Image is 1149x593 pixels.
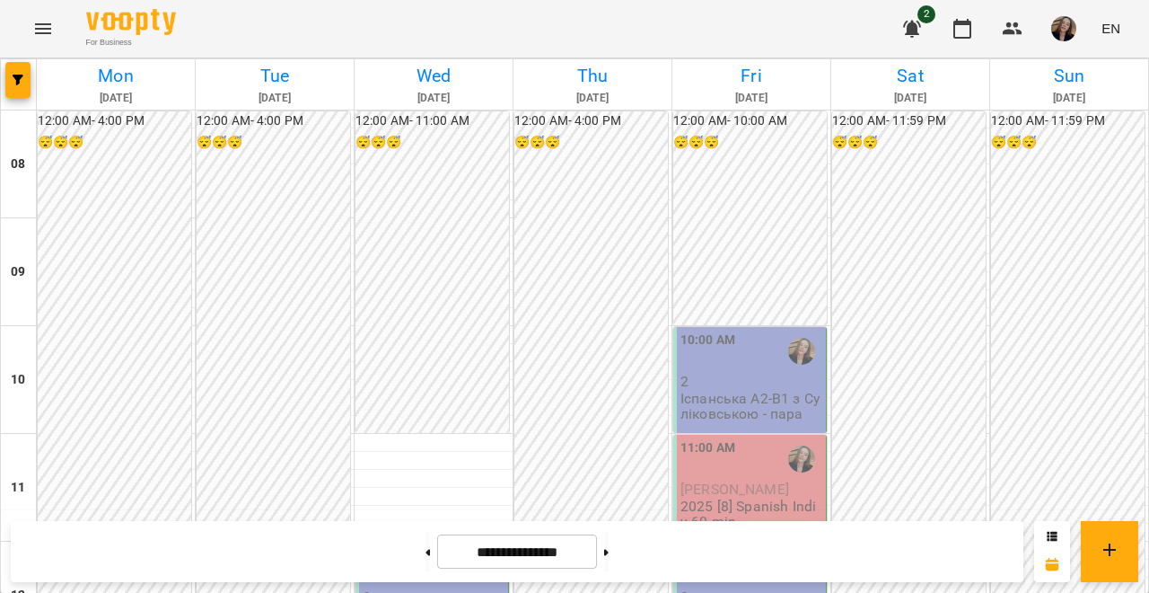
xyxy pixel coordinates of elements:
h6: [DATE] [834,90,987,107]
p: 2025 [8] Spanish Indiv 60 min [680,499,822,530]
h6: 12:00 AM - 4:00 PM [38,111,191,131]
h6: Mon [39,62,192,90]
h6: 😴😴😴 [991,133,1145,153]
h6: [DATE] [357,90,510,107]
span: EN [1101,19,1120,38]
h6: [DATE] [198,90,351,107]
h6: 12:00 AM - 4:00 PM [514,111,668,131]
span: 2 [917,5,935,23]
h6: 08 [11,155,25,174]
h6: Sat [834,62,987,90]
h6: 12:00 AM - 11:59 PM [832,111,986,131]
h6: Sun [993,62,1145,90]
h6: 12:00 AM - 4:00 PM [197,111,350,131]
h6: 12:00 AM - 10:00 AM [673,111,827,131]
h6: 11 [11,478,25,498]
h6: 😴😴😴 [673,133,827,153]
h6: Fri [675,62,828,90]
h6: Tue [198,62,351,90]
button: EN [1094,12,1127,45]
span: For Business [86,37,176,49]
label: 11:00 AM [680,438,735,458]
label: 10:00 AM [680,331,735,350]
button: Menu [22,7,65,50]
h6: 12:00 AM - 11:59 PM [991,111,1145,131]
h6: 12:00 AM - 11:00 AM [355,111,509,131]
h6: 09 [11,262,25,282]
h6: 😴😴😴 [197,133,350,153]
p: Іспанська А2-В1 з Суліковською - пара [680,391,822,422]
img: Суліковська Катерина Петрівна (і) [788,338,815,365]
img: Суліковська Катерина Петрівна (і) [788,446,815,473]
img: Voopty Logo [86,9,176,35]
h6: [DATE] [39,90,192,107]
h6: Thu [516,62,669,90]
h6: [DATE] [993,90,1145,107]
img: 8f47c4fb47dca3af39e09fc286247f79.jpg [1051,16,1076,41]
h6: [DATE] [516,90,669,107]
h6: Wed [357,62,510,90]
h6: 😴😴😴 [832,133,986,153]
h6: 😴😴😴 [355,133,509,153]
p: 2 [680,374,822,389]
h6: 😴😴😴 [514,133,668,153]
span: [PERSON_NAME] [680,481,789,498]
h6: 10 [11,370,25,390]
h6: 😴😴😴 [38,133,191,153]
h6: [DATE] [675,90,828,107]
